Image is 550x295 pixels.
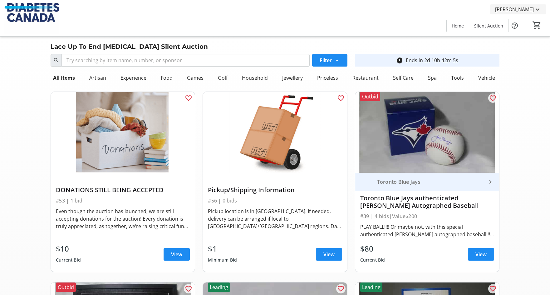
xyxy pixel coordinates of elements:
input: Try searching by item name, number, or sponsor [61,54,309,67]
a: Toronto Blue JaysToronto Blue Jays [355,173,499,191]
div: Food [158,72,175,84]
div: Experience [118,72,149,84]
mat-icon: timer_outline [396,57,403,64]
img: Toronto Blue Jays [360,175,375,189]
img: Diabetes Canada's Logo [4,2,59,34]
div: Pickup location is in [GEOGRAPHIC_DATA]. If needed, delivery can be arranged if local to [GEOGRAP... [208,207,342,230]
div: PLAY BALL!!!! Or maybe not, with this special authenticated [PERSON_NAME] autographed baseball!!!... [360,223,494,238]
div: Golf [215,72,230,84]
mat-icon: keyboard_arrow_right [487,178,494,186]
div: #39 | 4 bids | Value $200 [360,212,494,221]
div: Leading [208,282,230,292]
div: Jewellery [280,72,305,84]
div: Artisan [87,72,109,84]
mat-icon: favorite_outline [337,94,345,102]
div: Even though the auction has launched, we are still accepting donations for the auction! Every don... [56,207,190,230]
div: Toronto Blue Jays authenticated [PERSON_NAME] Autographed Baseball [360,194,494,209]
div: All Items [51,72,77,84]
div: Spa [425,72,439,84]
a: Home [447,20,469,32]
div: Lace Up To End [MEDICAL_DATA] Silent Auction [47,42,212,52]
a: View [468,248,494,261]
div: Outbid [56,282,76,292]
mat-icon: favorite_outline [489,94,497,102]
div: #53 | 1 bid [56,196,190,205]
div: Restaurant [350,72,381,84]
button: Cart [531,20,543,31]
mat-icon: favorite_outline [489,285,497,292]
mat-icon: favorite_outline [337,285,345,292]
div: #56 | 0 bids [208,196,342,205]
div: Current Bid [360,254,385,266]
span: View [475,251,487,258]
button: [PERSON_NAME] [490,4,546,14]
mat-icon: favorite_outline [185,285,192,292]
button: Filter [312,54,347,67]
div: $10 [56,243,81,254]
mat-icon: favorite_outline [185,94,192,102]
div: Outbid [360,92,380,101]
span: Home [452,22,464,29]
span: [PERSON_NAME] [495,6,534,13]
div: Minimum Bid [208,254,237,266]
a: Silent Auction [469,20,508,32]
div: Household [239,72,270,84]
div: Tools [449,72,466,84]
button: Help [508,19,521,32]
span: Filter [320,57,332,64]
div: $1 [208,243,237,254]
div: Vehicle [476,72,498,84]
div: Leading [360,282,382,292]
div: DONATIONS STILL BEING ACCEPTED [56,186,190,194]
img: Toronto Blue Jays authenticated Jose Berrios Autographed Baseball [355,92,499,173]
div: $80 [360,243,385,254]
div: Current Bid [56,254,81,266]
div: Games [184,72,206,84]
a: View [164,248,190,261]
div: Toronto Blue Jays [375,179,487,185]
div: Self Care [390,72,416,84]
img: DONATIONS STILL BEING ACCEPTED [51,92,195,173]
div: Pickup/Shipping Information [208,186,342,194]
span: Silent Auction [474,22,503,29]
a: View [316,248,342,261]
img: Pickup/Shipping Information [203,92,347,173]
span: View [323,251,335,258]
div: Priceless [315,72,341,84]
span: View [171,251,182,258]
div: Ends in 2d 10h 42m 5s [406,57,458,64]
